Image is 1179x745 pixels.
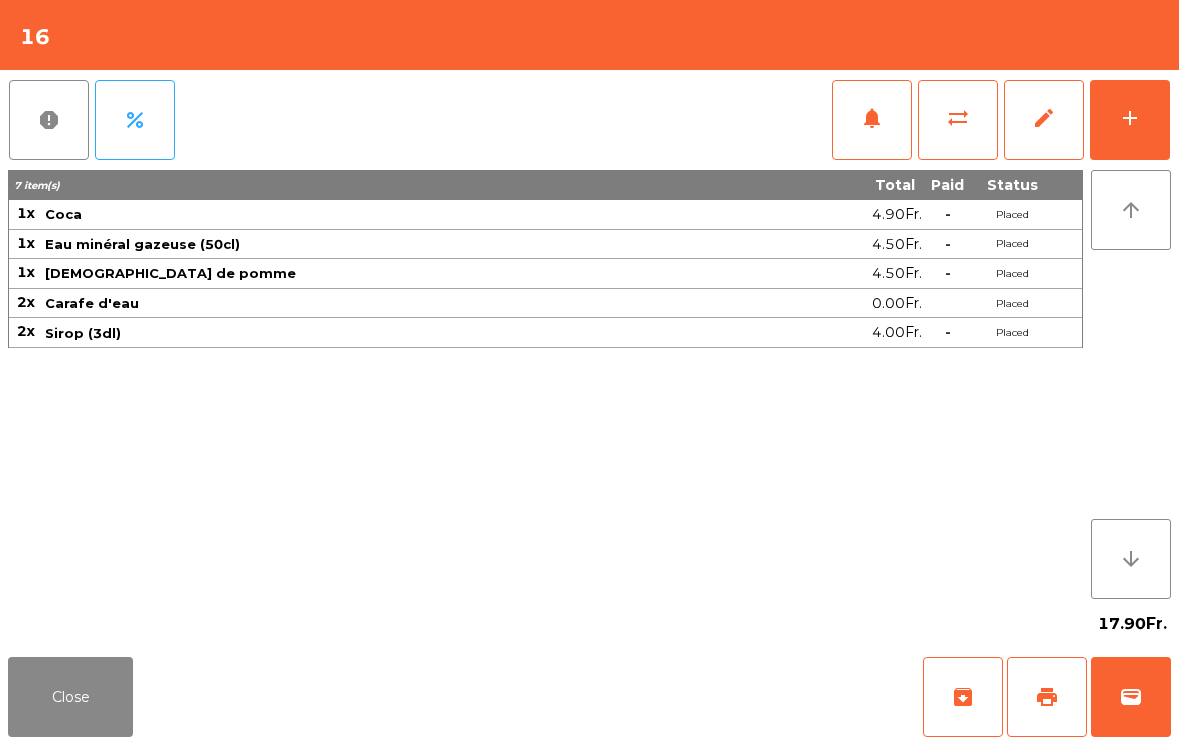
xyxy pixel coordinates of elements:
[872,290,922,317] span: 0.00Fr.
[1091,519,1171,599] button: arrow_downward
[17,204,35,222] span: 1x
[946,106,970,130] span: sync_alt
[945,323,951,341] span: -
[1007,657,1087,737] button: print
[764,170,923,200] th: Total
[923,170,972,200] th: Paid
[14,179,60,192] span: 7 item(s)
[20,22,50,52] h4: 16
[918,80,998,160] button: sync_alt
[832,80,912,160] button: notifications
[8,657,133,737] button: Close
[972,230,1052,260] td: Placed
[872,319,922,346] span: 4.00Fr.
[95,80,175,160] button: percent
[1118,106,1142,130] div: add
[1090,80,1170,160] button: add
[951,685,975,709] span: archive
[972,318,1052,348] td: Placed
[972,289,1052,319] td: Placed
[17,234,35,252] span: 1x
[945,235,951,253] span: -
[123,108,147,132] span: percent
[1119,547,1143,571] i: arrow_downward
[1098,609,1167,639] span: 17.90Fr.
[972,259,1052,289] td: Placed
[945,264,951,282] span: -
[1004,80,1084,160] button: edit
[9,80,89,160] button: report
[872,231,922,258] span: 4.50Fr.
[872,201,922,228] span: 4.90Fr.
[45,236,240,252] span: Eau minéral gazeuse (50cl)
[972,170,1052,200] th: Status
[17,322,35,340] span: 2x
[872,260,922,287] span: 4.50Fr.
[945,205,951,223] span: -
[860,106,884,130] span: notifications
[17,293,35,311] span: 2x
[37,108,61,132] span: report
[45,206,82,222] span: Coca
[1035,685,1059,709] span: print
[1091,657,1171,737] button: wallet
[1119,685,1143,709] span: wallet
[1032,106,1056,130] span: edit
[1119,198,1143,222] i: arrow_upward
[972,200,1052,230] td: Placed
[923,657,1003,737] button: archive
[45,295,139,311] span: Carafe d'eau
[45,265,296,281] span: [DEMOGRAPHIC_DATA] de pomme
[17,263,35,281] span: 1x
[45,325,121,341] span: Sirop (3dl)
[1091,170,1171,250] button: arrow_upward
